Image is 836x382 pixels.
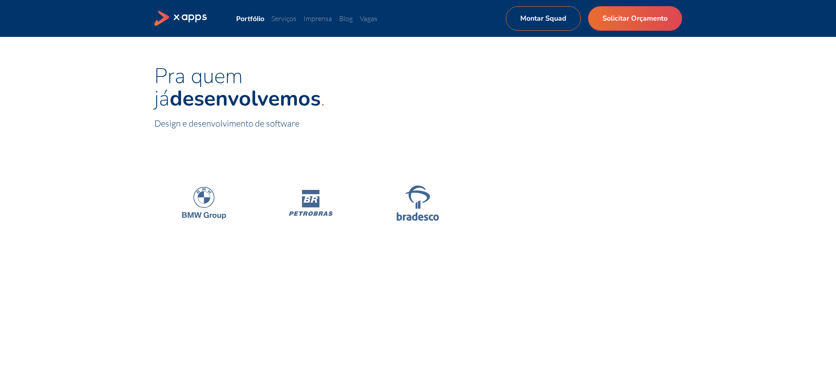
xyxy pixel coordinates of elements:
a: Blog [339,14,353,23]
a: Imprensa [303,14,332,23]
a: Montar Squad [506,6,581,31]
strong: desenvolvemos [170,84,321,113]
a: Serviços [271,14,296,23]
a: Solicitar Orçamento [588,6,682,31]
span: Design e desenvolvimento de software [154,118,299,129]
a: Portfólio [236,14,264,22]
span: Pra quem já [154,62,321,113]
a: Vagas [360,14,377,23]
